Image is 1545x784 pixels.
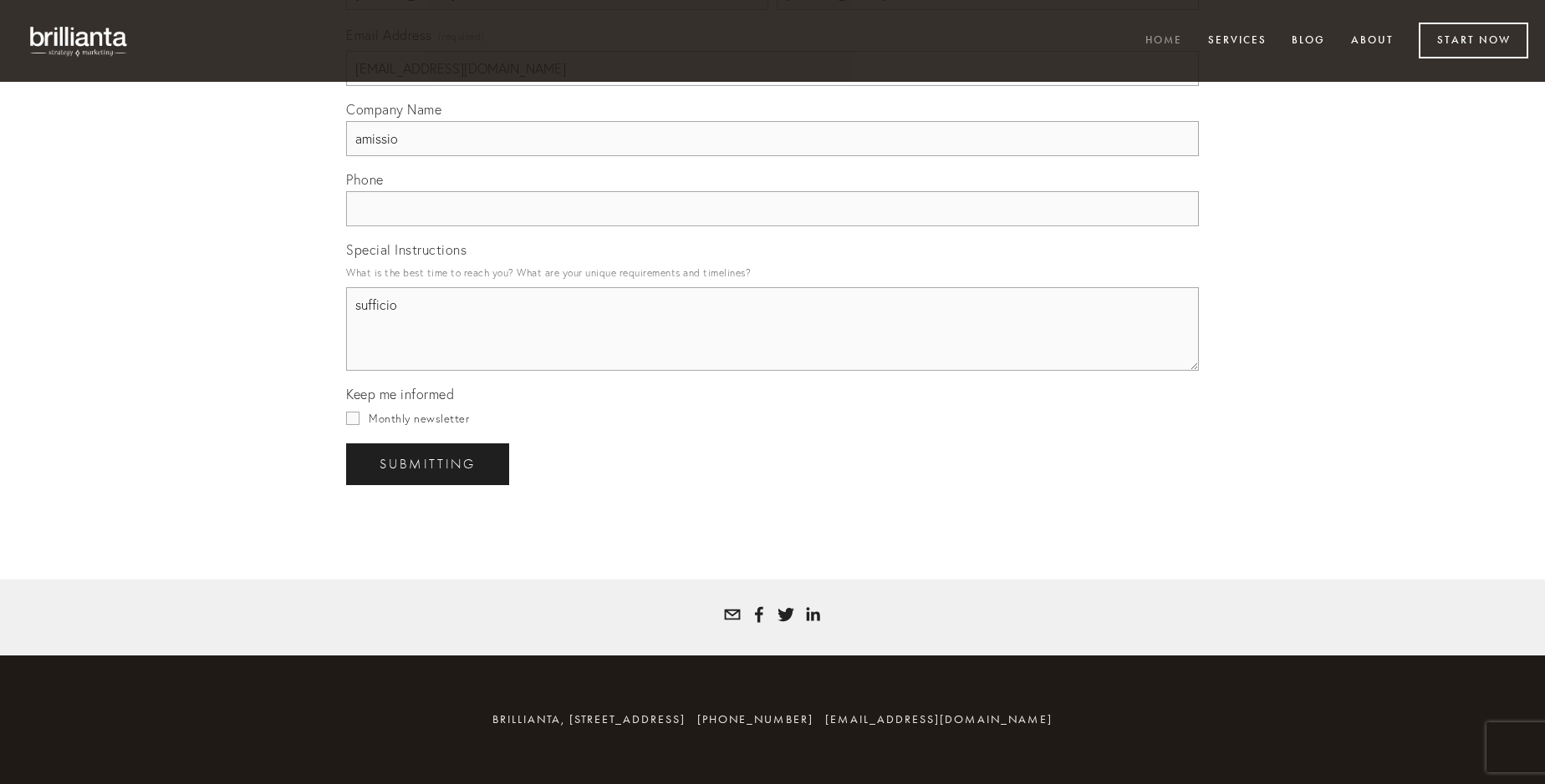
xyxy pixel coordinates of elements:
[17,17,142,65] img: brillianta - research, strategy, marketing
[346,412,359,425] input: Monthly newsletter
[825,712,1053,726] a: [EMAIL_ADDRESS][DOMAIN_NAME]
[804,606,821,623] a: Tatyana White
[369,412,469,425] span: Monthly newsletter
[1135,28,1193,55] a: Home
[697,712,813,726] span: [PHONE_NUMBER]
[346,261,1199,284] p: What is the best time to reach you? What are your unique requirements and timelines?
[1419,23,1528,58] a: Start Now
[346,287,1199,371] textarea: sufficio
[1340,28,1405,55] a: About
[751,606,767,623] a: Tatyana Bolotnikov White
[346,171,384,188] span: Phone
[1197,28,1277,55] a: Services
[724,606,741,623] a: tatyana@brillianta.com
[346,241,467,258] span: Special Instructions
[346,386,454,402] span: Keep me informed
[778,606,794,623] a: Tatyana White
[346,443,509,485] button: SubmittingSubmitting
[380,457,476,472] span: Submitting
[1281,28,1336,55] a: Blog
[346,101,441,118] span: Company Name
[492,712,686,726] span: brillianta, [STREET_ADDRESS]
